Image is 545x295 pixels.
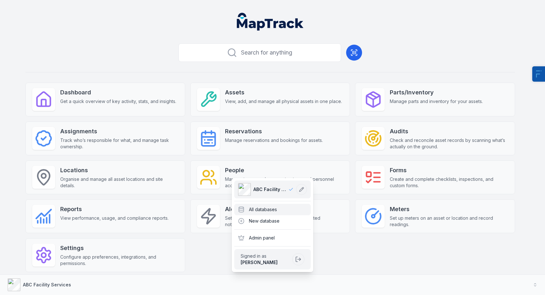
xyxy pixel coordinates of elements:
[23,282,71,287] strong: ABC Facility Services
[232,178,313,272] div: ABC Facility Services
[234,204,311,215] div: All databases
[253,186,288,193] span: ABC Facility Services
[234,215,311,227] div: New database
[241,253,290,259] span: Signed in as
[241,260,278,265] strong: [PERSON_NAME]
[234,232,311,244] div: Admin panel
